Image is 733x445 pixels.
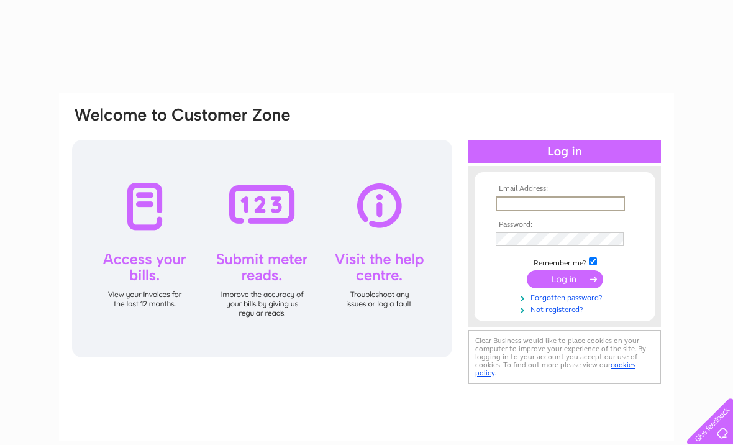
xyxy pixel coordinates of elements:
th: Password: [493,221,637,229]
td: Remember me? [493,255,637,268]
div: Clear Business would like to place cookies on your computer to improve your experience of the sit... [468,330,661,384]
a: Forgotten password? [496,291,637,303]
a: cookies policy [475,360,635,377]
input: Submit [527,270,603,288]
th: Email Address: [493,185,637,193]
a: Not registered? [496,303,637,314]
